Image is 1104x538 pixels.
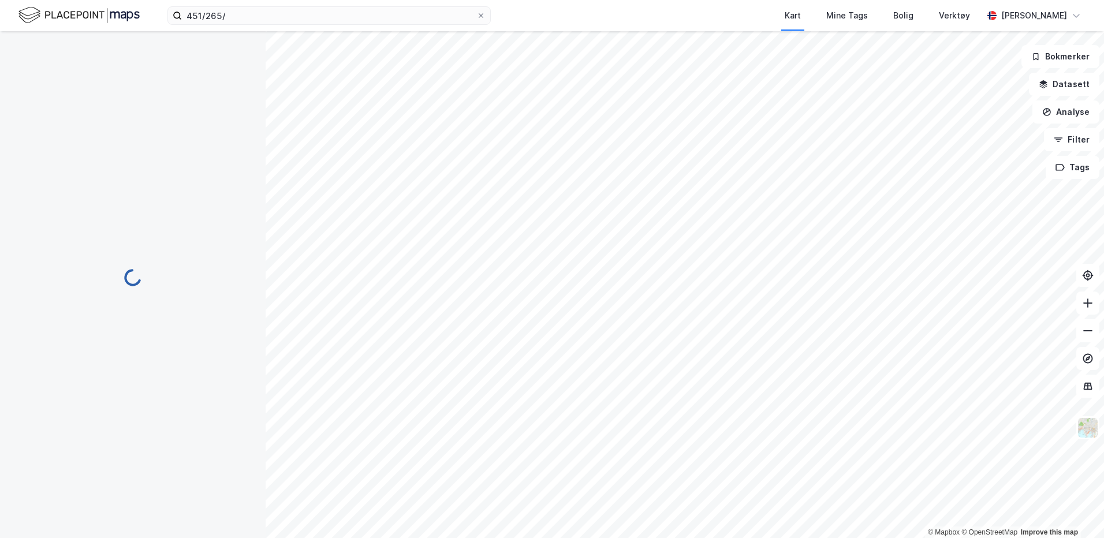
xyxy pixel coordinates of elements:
div: Kart [785,9,801,23]
div: Kontrollprogram for chat [1046,483,1104,538]
div: Mine Tags [826,9,868,23]
input: Søk på adresse, matrikkel, gårdeiere, leietakere eller personer [182,7,476,24]
a: OpenStreetMap [961,528,1017,536]
button: Filter [1044,128,1099,151]
div: Verktøy [939,9,970,23]
button: Datasett [1029,73,1099,96]
a: Improve this map [1021,528,1078,536]
button: Bokmerker [1021,45,1099,68]
button: Analyse [1032,100,1099,124]
div: [PERSON_NAME] [1001,9,1067,23]
button: Tags [1046,156,1099,179]
div: Bolig [893,9,913,23]
img: spinner.a6d8c91a73a9ac5275cf975e30b51cfb.svg [124,268,142,287]
a: Mapbox [928,528,960,536]
img: logo.f888ab2527a4732fd821a326f86c7f29.svg [18,5,140,25]
iframe: Chat Widget [1046,483,1104,538]
img: Z [1077,417,1099,439]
